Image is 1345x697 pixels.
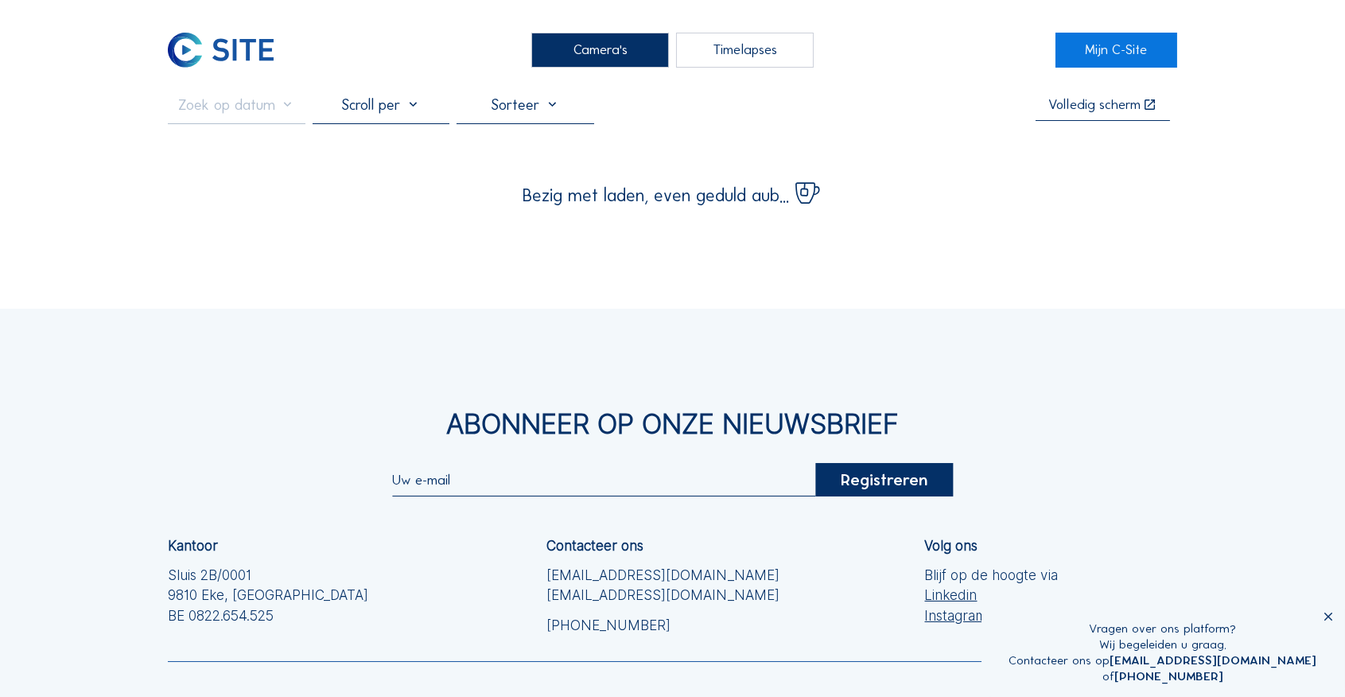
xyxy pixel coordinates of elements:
[676,33,813,68] div: Timelapses
[1048,98,1141,112] div: Volledig scherm
[531,33,668,68] div: Camera's
[168,539,218,553] div: Kantoor
[546,586,779,606] a: [EMAIL_ADDRESS][DOMAIN_NAME]
[1009,637,1316,652] div: Wij begeleiden u graag.
[546,566,779,586] a: [EMAIL_ADDRESS][DOMAIN_NAME]
[816,463,953,496] div: Registreren
[1055,33,1176,68] a: Mijn C-Site
[1009,621,1316,637] div: Vragen over ons platform?
[168,95,305,114] input: Zoek op datum 󰅀
[392,473,816,489] input: Uw e-mail
[1009,668,1316,684] div: of
[168,33,289,68] a: C-SITE Logo
[1110,652,1316,668] a: [EMAIL_ADDRESS][DOMAIN_NAME]
[168,33,274,68] img: C-SITE Logo
[1009,652,1316,668] div: Contacteer ons op
[523,187,789,204] span: Bezig met laden, even geduld aub...
[925,566,1059,627] div: Blijf op de hoogte via
[168,411,1176,438] div: Abonneer op onze nieuwsbrief
[546,616,779,637] a: [PHONE_NUMBER]
[925,539,978,553] div: Volg ons
[546,539,643,553] div: Contacteer ons
[1114,668,1223,683] a: [PHONE_NUMBER]
[925,586,1059,606] a: Linkedin
[168,566,368,627] div: Sluis 2B/0001 9810 Eke, [GEOGRAPHIC_DATA] BE 0822.654.525
[925,606,1059,627] a: Instagram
